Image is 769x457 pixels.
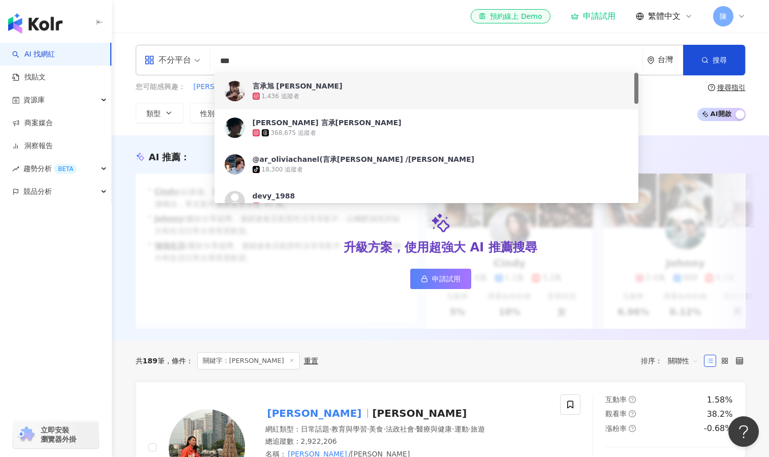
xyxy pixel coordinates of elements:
[479,11,542,21] div: 預約線上 Demo
[146,109,161,118] span: 類型
[629,396,636,403] span: question-circle
[410,269,471,289] a: 申請試用
[16,426,36,443] img: chrome extension
[13,421,99,448] a: chrome extension立即安裝 瀏覽器外掛
[717,83,746,92] div: 搜尋指引
[344,239,537,256] div: 升級方案，使用超強大 AI 推薦搜尋
[369,425,383,433] span: 美食
[253,191,295,201] div: devy_1988
[253,154,475,164] div: @ar_oliviachanel(言承[PERSON_NAME] /[PERSON_NAME]
[262,202,299,211] div: 1,151 追蹤者
[136,82,186,92] span: 您可能感興趣：
[713,56,727,64] span: 搜尋
[414,425,416,433] span: ·
[629,410,636,417] span: question-circle
[225,118,245,138] img: KOL Avatar
[471,425,485,433] span: 旅遊
[12,49,55,60] a: searchAI 找網紅
[253,118,402,128] div: [PERSON_NAME] 言承[PERSON_NAME]
[165,357,193,365] span: 條件 ：
[265,405,364,421] mark: [PERSON_NAME]
[707,409,733,420] div: 38.2%
[143,357,158,365] span: 189
[704,423,733,434] div: -0.68%
[707,394,733,406] div: 1.58%
[720,11,727,22] span: 陳
[23,157,77,180] span: 趨勢分析
[304,357,318,365] div: 重置
[469,425,471,433] span: ·
[136,103,183,123] button: 類型
[383,425,385,433] span: ·
[728,416,759,447] iframe: Help Scout Beacon - Open
[23,89,45,111] span: 資源庫
[605,424,627,433] span: 漲粉率
[265,424,548,435] div: 網紅類型 ：
[372,407,467,419] span: [PERSON_NAME]
[658,55,683,64] div: 台灣
[8,13,63,34] img: logo
[708,84,715,91] span: question-circle
[301,425,329,433] span: 日常話題
[571,11,616,21] a: 申請試用
[193,81,253,93] button: [PERSON_NAME]
[225,81,245,101] img: KOL Avatar
[262,92,299,101] div: 1,436 追蹤者
[194,82,253,92] span: [PERSON_NAME]
[271,129,316,137] div: 368,675 追蹤者
[454,425,469,433] span: 運動
[225,191,245,211] img: KOL Avatar
[12,118,53,128] a: 商案媒合
[367,425,369,433] span: ·
[136,357,165,365] div: 共 筆
[265,437,548,447] div: 總追蹤數 ： 2,922,206
[605,395,627,404] span: 互動率
[262,165,303,174] div: 18,300 追蹤者
[647,56,655,64] span: environment
[683,45,745,75] button: 搜尋
[12,72,46,82] a: 找貼文
[190,103,237,123] button: 性別
[452,425,454,433] span: ·
[23,180,52,203] span: 競品分析
[641,353,704,369] div: 排序：
[197,352,300,369] span: 關鍵字：[PERSON_NAME]
[629,425,636,432] span: question-circle
[668,353,698,369] span: 關聯性
[12,165,19,173] span: rise
[144,52,191,68] div: 不分平台
[41,425,76,444] span: 立即安裝 瀏覽器外掛
[200,109,214,118] span: 性別
[605,410,627,418] span: 觀看率
[329,425,331,433] span: ·
[331,425,367,433] span: 教育與學習
[432,275,460,283] span: 申請試用
[471,9,550,23] a: 預約線上 Demo
[149,151,190,163] div: AI 推薦 ：
[253,81,343,91] div: 言承旭 [PERSON_NAME]
[54,164,77,174] div: BETA
[144,55,155,65] span: appstore
[648,11,681,22] span: 繁體中文
[12,141,53,151] a: 洞察報告
[225,154,245,175] img: KOL Avatar
[386,425,414,433] span: 法政社會
[416,425,452,433] span: 醫療與健康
